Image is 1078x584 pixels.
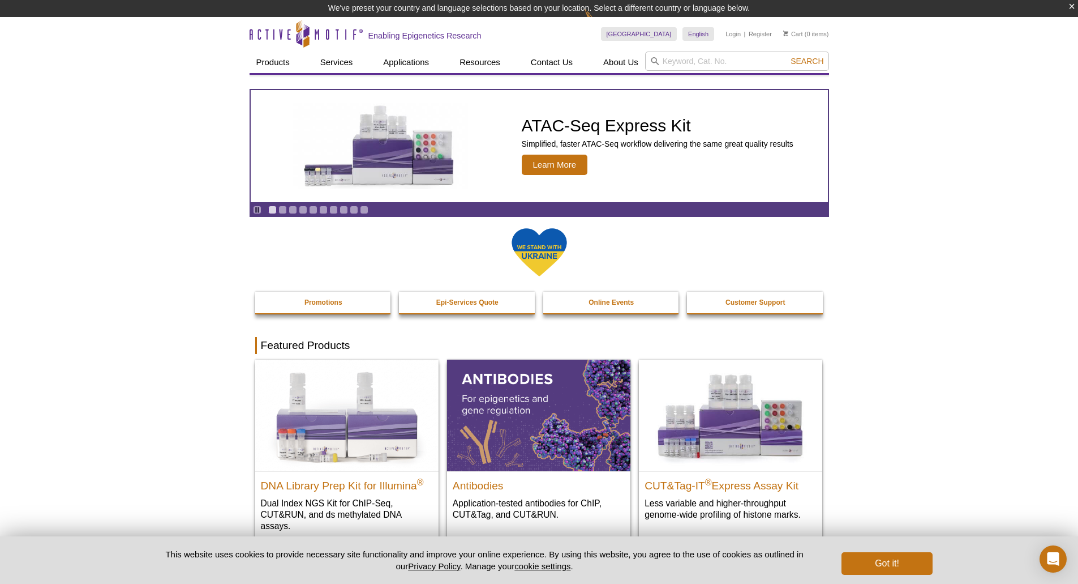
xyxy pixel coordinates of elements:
[596,52,645,73] a: About Us
[340,206,348,214] a: Go to slide 8
[514,561,570,571] button: cookie settings
[255,360,439,471] img: DNA Library Prep Kit for Illumina
[255,337,823,354] h2: Featured Products
[251,90,828,202] a: ATAC-Seq Express Kit ATAC-Seq Express Kit Simplified, faster ATAC-Seq workflow delivering the sam...
[511,227,568,278] img: We Stand With Ukraine
[639,360,822,471] img: CUT&Tag-IT® Express Assay Kit
[1040,545,1067,573] div: Open Intercom Messenger
[319,206,328,214] a: Go to slide 6
[687,292,824,313] a: Customer Support
[601,27,677,41] a: [GEOGRAPHIC_DATA]
[585,8,615,35] img: Change Here
[791,57,823,66] span: Search
[524,52,579,73] a: Contact Us
[251,90,828,202] article: ATAC-Seq Express Kit
[522,139,793,149] p: Simplified, faster ATAC-Seq workflow delivering the same great quality results
[255,360,439,543] a: DNA Library Prep Kit for Illumina DNA Library Prep Kit for Illumina® Dual Index NGS Kit for ChIP-...
[787,56,827,66] button: Search
[304,299,342,306] strong: Promotions
[447,360,630,531] a: All Antibodies Antibodies Application-tested antibodies for ChIP, CUT&Tag, and CUT&RUN.
[725,30,741,38] a: Login
[287,103,474,189] img: ATAC-Seq Express Kit
[368,31,482,41] h2: Enabling Epigenetics Research
[682,27,714,41] a: English
[329,206,338,214] a: Go to slide 7
[289,206,297,214] a: Go to slide 3
[253,206,261,214] a: Toggle autoplay
[744,27,746,41] li: |
[250,52,297,73] a: Products
[705,477,712,487] sup: ®
[645,475,817,492] h2: CUT&Tag-IT Express Assay Kit
[725,299,785,306] strong: Customer Support
[299,206,307,214] a: Go to slide 4
[268,206,277,214] a: Go to slide 1
[278,206,287,214] a: Go to slide 2
[783,27,829,41] li: (0 items)
[749,30,772,38] a: Register
[543,292,680,313] a: Online Events
[309,206,317,214] a: Go to slide 5
[453,497,625,521] p: Application-tested antibodies for ChIP, CUT&Tag, and CUT&RUN.
[522,117,793,134] h2: ATAC-Seq Express Kit
[841,552,932,575] button: Got it!
[350,206,358,214] a: Go to slide 9
[783,30,803,38] a: Cart
[261,497,433,532] p: Dual Index NGS Kit for ChIP-Seq, CUT&RUN, and ds methylated DNA assays.
[313,52,360,73] a: Services
[360,206,368,214] a: Go to slide 10
[417,477,424,487] sup: ®
[261,475,433,492] h2: DNA Library Prep Kit for Illumina
[522,155,588,175] span: Learn More
[255,292,392,313] a: Promotions
[447,360,630,471] img: All Antibodies
[453,475,625,492] h2: Antibodies
[408,561,460,571] a: Privacy Policy
[146,548,823,572] p: This website uses cookies to provide necessary site functionality and improve your online experie...
[639,360,822,531] a: CUT&Tag-IT® Express Assay Kit CUT&Tag-IT®Express Assay Kit Less variable and higher-throughput ge...
[453,52,507,73] a: Resources
[436,299,499,306] strong: Epi-Services Quote
[645,52,829,71] input: Keyword, Cat. No.
[589,299,634,306] strong: Online Events
[399,292,536,313] a: Epi-Services Quote
[645,497,817,521] p: Less variable and higher-throughput genome-wide profiling of histone marks​.
[376,52,436,73] a: Applications
[783,31,788,36] img: Your Cart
